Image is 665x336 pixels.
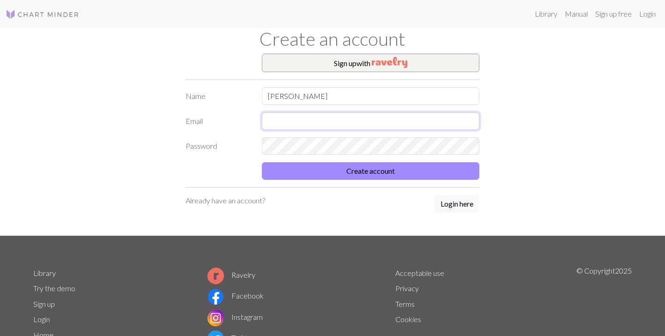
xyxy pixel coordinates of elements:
a: Login [635,5,659,23]
a: Terms [395,299,415,308]
button: Login here [435,195,479,213]
p: Already have an account? [186,195,265,206]
a: Library [531,5,561,23]
a: Facebook [207,291,264,300]
label: Password [180,137,256,155]
img: Facebook logo [207,288,224,305]
a: Ravelry [207,270,255,279]
button: Sign upwith [262,54,479,72]
button: Create account [262,162,479,180]
label: Email [180,112,256,130]
a: Privacy [395,284,419,293]
h1: Create an account [28,28,637,50]
a: Login here [435,195,479,214]
a: Instagram [207,312,263,321]
img: Ravelry logo [207,268,224,284]
a: Library [33,269,56,277]
a: Try the demo [33,284,75,293]
img: Ravelry [372,57,407,68]
img: Instagram logo [207,310,224,326]
a: Login [33,315,50,324]
label: Name [180,87,256,105]
a: Manual [561,5,592,23]
a: Sign up [33,299,55,308]
img: Logo [6,9,79,20]
a: Acceptable use [395,269,444,277]
a: Sign up free [592,5,635,23]
a: Cookies [395,315,421,324]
